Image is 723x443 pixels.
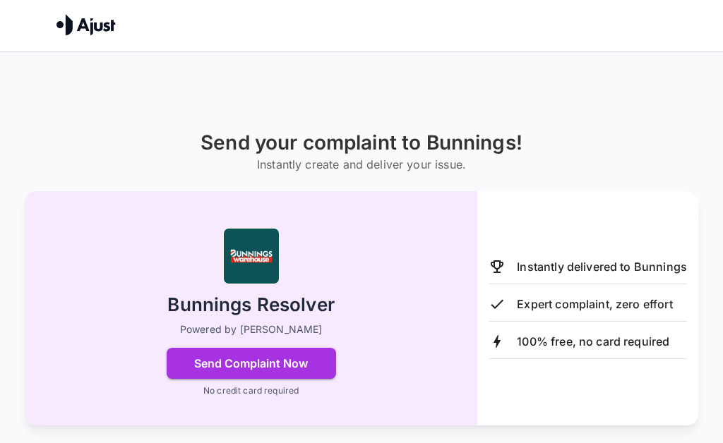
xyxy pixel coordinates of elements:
p: 100% free, no card required [517,333,669,350]
p: Expert complaint, zero effort [517,296,672,312]
h2: Bunnings Resolver [167,293,335,317]
img: Ajust [56,14,116,35]
img: Bunnings [223,228,280,284]
button: Send Complaint Now [167,348,336,379]
h6: Instantly create and deliver your issue. [201,154,522,174]
p: Instantly delivered to Bunnings [517,258,687,275]
p: Powered by [PERSON_NAME] [180,322,323,336]
p: No credit card required [203,384,299,397]
h1: Send your complaint to Bunnings! [201,131,522,154]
